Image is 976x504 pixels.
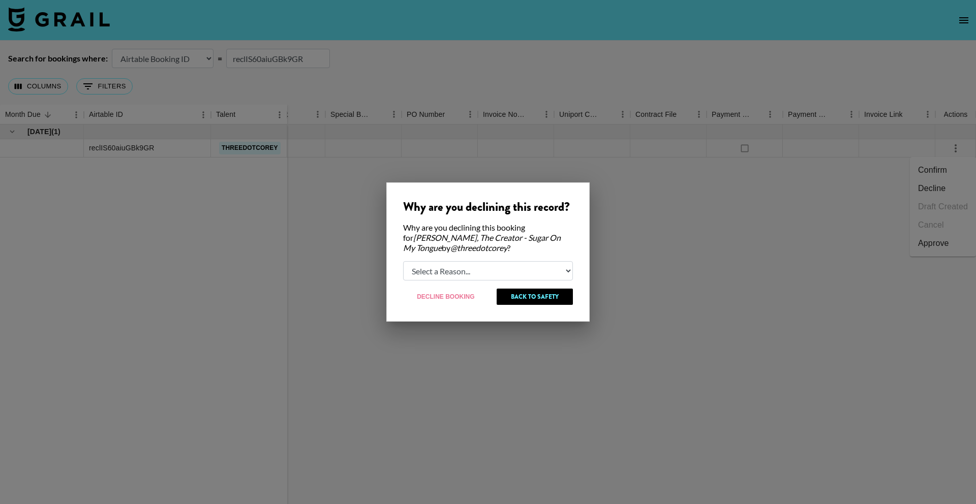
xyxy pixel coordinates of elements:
[403,199,573,214] div: Why are you declining this record?
[403,233,561,253] em: [PERSON_NAME], The Creator - Sugar On My Tongue
[403,223,573,253] div: Why are you declining this booking for by ?
[450,243,507,253] em: @ threedotcorey
[497,289,573,305] button: Back to Safety
[403,289,489,305] button: Decline Booking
